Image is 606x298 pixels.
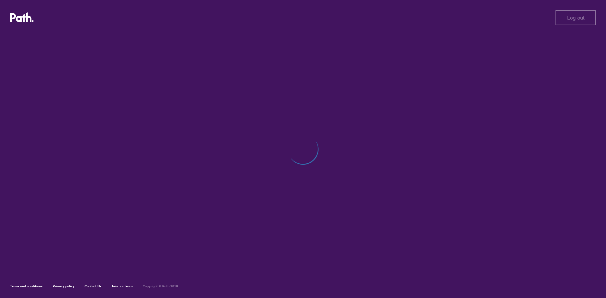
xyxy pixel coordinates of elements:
[111,284,133,288] a: Join our team
[143,284,178,288] h6: Copyright © Path 2018
[10,284,43,288] a: Terms and conditions
[567,15,585,20] span: Log out
[53,284,74,288] a: Privacy policy
[85,284,101,288] a: Contact Us
[555,10,596,25] button: Log out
